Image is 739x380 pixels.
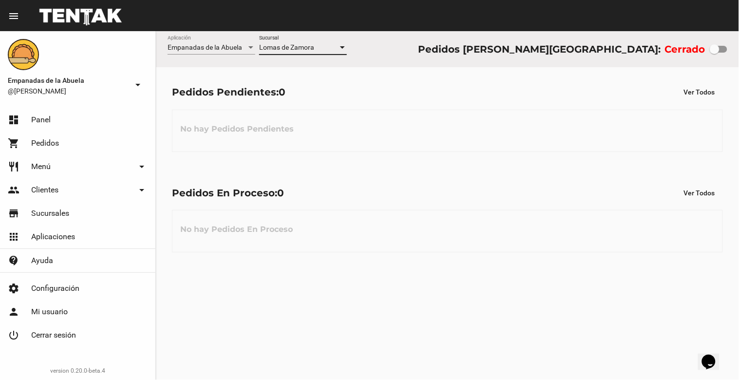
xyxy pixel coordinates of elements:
mat-icon: shopping_cart [8,137,19,149]
h3: No hay Pedidos Pendientes [172,114,302,144]
mat-icon: settings [8,283,19,294]
span: Panel [31,115,51,125]
span: Empanadas de la Abuela [8,75,128,86]
span: Lomas de Zamora [259,43,314,51]
div: version 0.20.0-beta.4 [8,366,148,376]
span: Ayuda [31,256,53,266]
span: Mi usuario [31,307,68,317]
span: Configuración [31,284,79,293]
mat-icon: person [8,306,19,318]
span: 0 [279,86,285,98]
mat-icon: arrow_drop_down [132,79,144,91]
button: Ver Todos [676,184,723,202]
div: Pedidos En Proceso: [172,185,284,201]
iframe: chat widget [698,341,729,370]
mat-icon: arrow_drop_down [136,184,148,196]
span: Aplicaciones [31,232,75,242]
span: 0 [277,187,284,199]
mat-icon: menu [8,10,19,22]
span: Empanadas de la Abuela [168,43,242,51]
span: Ver Todos [684,189,715,197]
mat-icon: dashboard [8,114,19,126]
mat-icon: arrow_drop_down [136,161,148,172]
mat-icon: apps [8,231,19,243]
span: Pedidos [31,138,59,148]
span: Sucursales [31,209,69,218]
label: Cerrado [665,41,705,57]
mat-icon: people [8,184,19,196]
mat-icon: store [8,208,19,219]
mat-icon: restaurant [8,161,19,172]
img: f0136945-ed32-4f7c-91e3-a375bc4bb2c5.png [8,39,39,70]
span: Menú [31,162,51,171]
span: Ver Todos [684,88,715,96]
span: @[PERSON_NAME] [8,86,128,96]
button: Ver Todos [676,83,723,101]
mat-icon: contact_support [8,255,19,266]
div: Pedidos [PERSON_NAME][GEOGRAPHIC_DATA]: [418,41,661,57]
span: Cerrar sesión [31,330,76,340]
div: Pedidos Pendientes: [172,84,285,100]
h3: No hay Pedidos En Proceso [172,215,301,244]
mat-icon: power_settings_new [8,329,19,341]
span: Clientes [31,185,58,195]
